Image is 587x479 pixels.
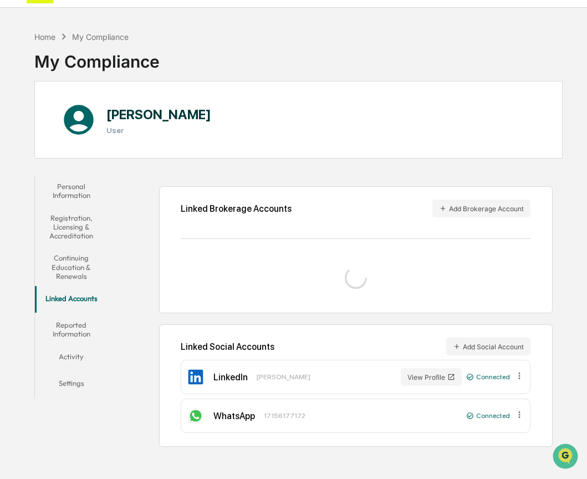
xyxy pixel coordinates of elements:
[432,200,530,217] button: Add Brokerage Account
[34,43,160,72] div: My Compliance
[38,96,140,105] div: We're available if you need us!
[257,373,310,381] div: [PERSON_NAME]
[29,50,183,62] input: Clear
[188,88,202,101] button: Start new chat
[35,175,108,207] button: Personal Information
[35,175,108,399] div: secondary tabs example
[35,372,108,399] button: Settings
[91,140,137,151] span: Attestations
[38,85,182,96] div: Start new chat
[106,126,211,135] h3: User
[11,141,20,150] div: 🖐️
[446,338,530,355] button: Add Social Account
[552,442,581,472] iframe: Open customer support
[187,407,205,425] img: WhatsApp Icon
[35,314,108,345] button: Reported Information
[7,156,74,176] a: 🔎Data Lookup
[213,411,255,421] div: WhatsApp
[106,106,211,123] h1: [PERSON_NAME]
[110,188,134,196] span: Pylon
[76,135,142,155] a: 🗄️Attestations
[466,412,510,420] div: Connected
[35,207,108,247] button: Registration, Licensing & Accreditation
[35,247,108,287] button: Continuing Education & Renewals
[35,345,108,372] button: Activity
[72,32,129,42] div: My Compliance
[34,32,55,42] div: Home
[35,287,108,314] button: Linked Accounts
[80,141,89,150] div: 🗄️
[11,85,31,105] img: 1746055101610-c473b297-6a78-478c-a979-82029cc54cd1
[264,412,305,420] div: 17156177172
[7,135,76,155] a: 🖐️Preclearance
[11,23,202,41] p: How can we help?
[213,372,248,383] div: LinkedIn
[78,187,134,196] a: Powered byPylon
[22,161,70,172] span: Data Lookup
[22,140,72,151] span: Preclearance
[181,338,530,355] div: Linked Social Accounts
[187,368,205,386] img: LinkedIn Icon
[401,368,462,386] button: View Profile
[466,373,510,381] div: Connected
[11,162,20,171] div: 🔎
[181,203,292,214] div: Linked Brokerage Accounts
